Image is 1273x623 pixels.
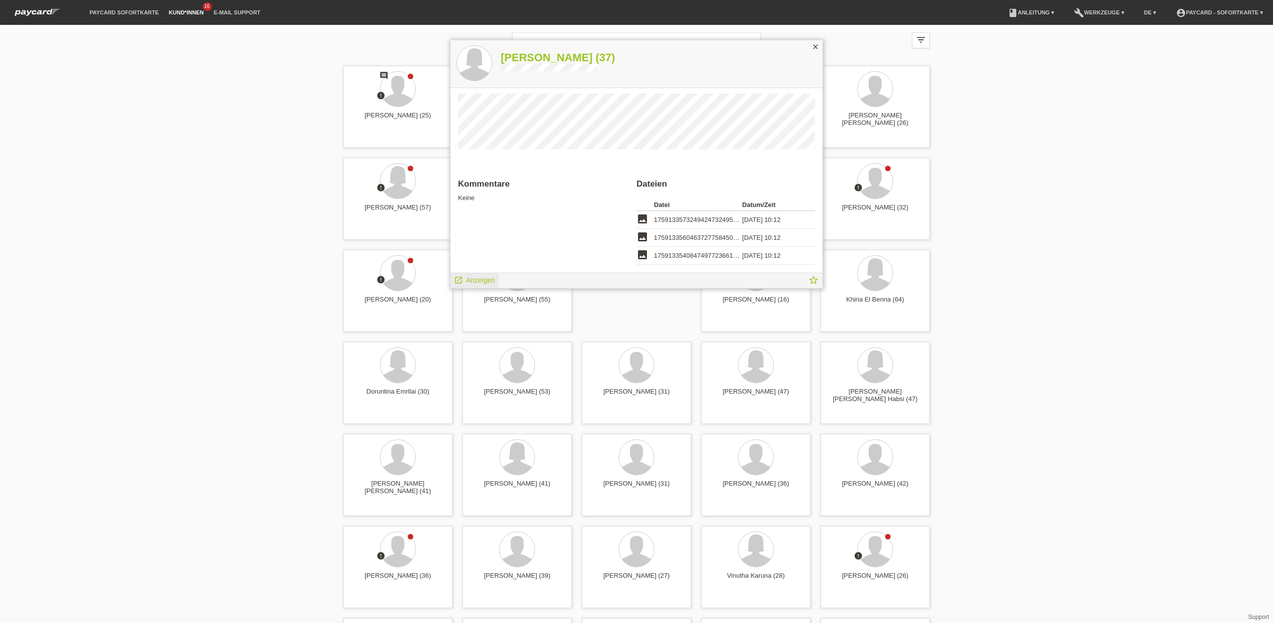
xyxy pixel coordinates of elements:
[828,296,922,311] div: Khiria El Benna (64)
[209,9,266,15] a: E-Mail Support
[1074,8,1084,18] i: build
[808,275,819,286] i: star_border
[742,199,801,211] th: Datum/Zeit
[85,9,164,15] a: paycard Sofortkarte
[1248,614,1269,621] a: Support
[590,480,683,496] div: [PERSON_NAME] (31)
[636,231,648,243] i: image
[164,9,208,15] a: Kund*innen
[1008,8,1018,18] i: book
[812,43,819,51] i: close
[351,572,445,588] div: [PERSON_NAME] (36)
[351,204,445,219] div: [PERSON_NAME] (57)
[709,480,803,496] div: [PERSON_NAME] (36)
[1003,9,1059,15] a: bookAnleitung ▾
[376,91,385,102] div: Zurückgewiesen
[654,234,779,241] span: 17591335604637277584504919112345.jpg
[470,388,564,404] div: [PERSON_NAME] (53)
[470,296,564,311] div: [PERSON_NAME] (55)
[742,247,801,265] td: [DATE] 10:12
[828,480,922,496] div: [PERSON_NAME] (42)
[709,388,803,404] div: [PERSON_NAME] (47)
[808,276,819,288] a: star_border
[458,179,629,202] div: Keine
[376,551,385,560] i: error
[828,204,922,219] div: [PERSON_NAME] (32)
[351,388,445,404] div: Doruntina Emrllai (30)
[376,551,385,562] div: Zurückgewiesen
[203,2,212,11] span: 16
[1171,9,1268,15] a: account_circlepaycard - Sofortkarte ▾
[828,572,922,588] div: [PERSON_NAME] (26)
[636,249,648,261] i: image
[379,71,388,82] div: Neuer Kommentar
[709,572,803,588] div: Vinutha Karuna (28)
[466,276,495,284] span: Anzeigen
[915,34,926,45] i: filter_list
[854,551,863,560] i: error
[351,111,445,127] div: [PERSON_NAME] (25)
[10,7,65,17] img: paycard Sofortkarte
[376,183,385,192] i: error
[828,388,922,404] div: [PERSON_NAME] [PERSON_NAME] Habsi (47)
[458,179,629,194] h2: Kommentare
[742,211,801,229] td: [DATE] 10:12
[854,183,863,194] div: Zurückgewiesen
[1176,8,1186,18] i: account_circle
[376,275,385,286] div: Zurückgewiesen
[709,296,803,311] div: [PERSON_NAME] (16)
[501,51,615,64] a: [PERSON_NAME] (37)
[454,273,495,286] a: launch Anzeigen
[654,199,742,211] th: Datei
[742,229,801,247] td: [DATE] 10:12
[379,71,388,80] i: comment
[590,388,683,404] div: [PERSON_NAME] (31)
[10,11,65,19] a: paycard Sofortkarte
[376,275,385,284] i: error
[351,296,445,311] div: [PERSON_NAME] (20)
[636,213,648,225] i: image
[470,480,564,496] div: [PERSON_NAME] (41)
[376,183,385,194] div: Zurückgewiesen
[654,252,779,259] span: 17591335408474977236612551165383.jpg
[454,276,463,285] i: launch
[1139,9,1161,15] a: DE ▾
[654,216,779,223] span: 17591335732494247324953618754896.jpg
[828,111,922,127] div: [PERSON_NAME] [PERSON_NAME] (26)
[1069,9,1129,15] a: buildWerkzeuge ▾
[636,179,815,194] h2: Dateien
[854,183,863,192] i: error
[376,91,385,100] i: error
[351,480,445,496] div: [PERSON_NAME] [PERSON_NAME] (41)
[854,551,863,562] div: Zurückgewiesen
[590,572,683,588] div: [PERSON_NAME] (27)
[470,572,564,588] div: [PERSON_NAME] (39)
[512,32,761,56] input: Suche...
